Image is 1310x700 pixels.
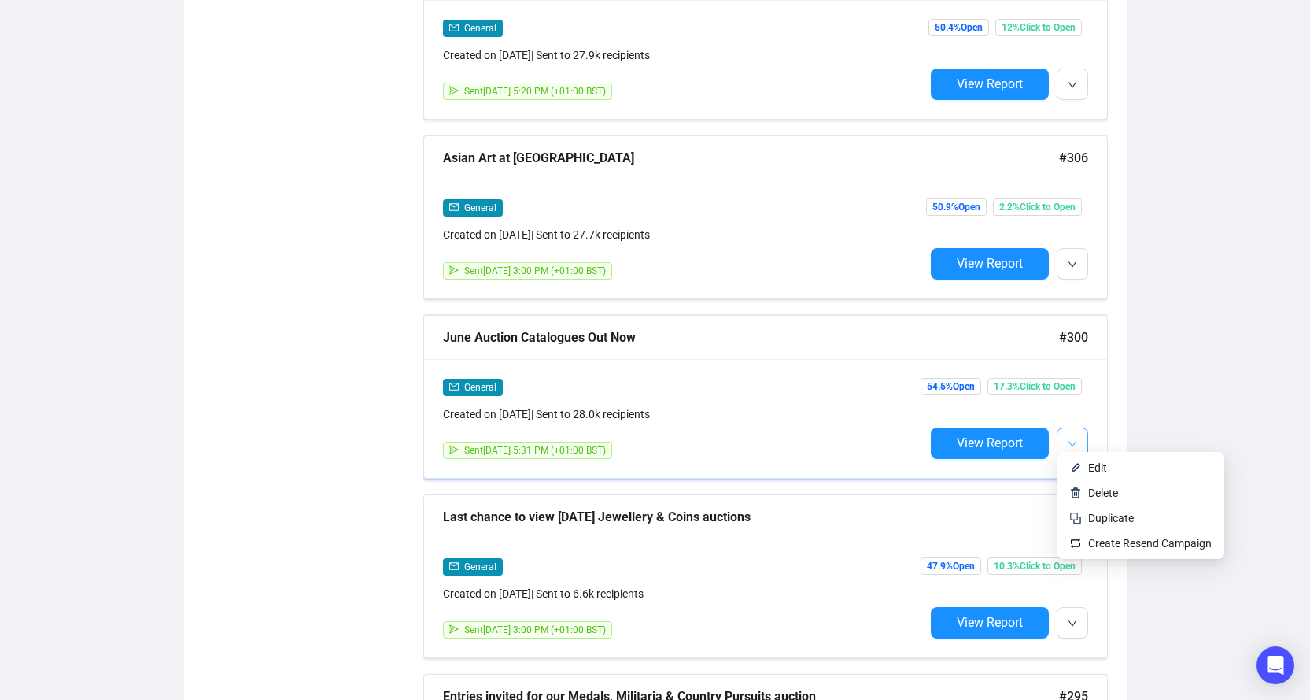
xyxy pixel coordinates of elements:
[1059,148,1088,168] span: #306
[926,198,987,216] span: 50.9% Open
[449,624,459,634] span: send
[1068,260,1077,269] span: down
[449,445,459,454] span: send
[1088,461,1107,474] span: Edit
[1068,619,1077,628] span: down
[443,406,924,423] div: Created on [DATE] | Sent to 28.0k recipients
[423,135,1108,299] a: Asian Art at [GEOGRAPHIC_DATA]#306mailGeneralCreated on [DATE]| Sent to 27.7k recipientssendSent[...
[928,19,989,36] span: 50.4% Open
[1069,537,1082,550] img: retweet.svg
[443,585,924,602] div: Created on [DATE] | Sent to 6.6k recipients
[957,615,1023,630] span: View Report
[464,382,496,393] span: General
[464,445,606,456] span: Sent [DATE] 5:31 PM (+01:00 BST)
[1069,487,1082,499] img: svg+xml;base64,PHN2ZyB4bWxucz0iaHR0cDovL3d3dy53My5vcmcvMjAwMC9zdmciIHhtbG5zOnhsaW5rPSJodHRwOi8vd3...
[1088,512,1134,524] span: Duplicate
[931,248,1049,280] button: View Report
[1088,487,1118,499] span: Delete
[987,557,1082,575] span: 10.3% Click to Open
[449,382,459,391] span: mail
[1256,646,1294,684] div: Open Intercom Messenger
[443,507,1059,527] div: Last chance to view [DATE] Jewellery & Coins auctions
[464,23,496,34] span: General
[987,378,1082,395] span: 17.3% Click to Open
[449,23,459,32] span: mail
[464,561,496,572] span: General
[1059,328,1088,347] span: #300
[464,202,496,213] span: General
[921,378,981,395] span: 54.5% Open
[449,561,459,571] span: mail
[1088,537,1212,550] span: Create Resend Campaign
[449,265,459,275] span: send
[957,256,1023,271] span: View Report
[423,315,1108,479] a: June Auction Catalogues Out Now#300mailGeneralCreated on [DATE]| Sent to 28.0k recipientssendSent...
[931,428,1049,459] button: View Report
[1068,439,1077,449] span: down
[464,86,606,97] span: Sent [DATE] 5:20 PM (+01:00 BST)
[449,202,459,212] span: mail
[1068,80,1077,90] span: down
[443,148,1059,168] div: Asian Art at [GEOGRAPHIC_DATA]
[443,226,924,243] div: Created on [DATE] | Sent to 27.7k recipients
[993,198,1082,216] span: 2.2% Click to Open
[1069,512,1082,524] img: svg+xml;base64,PHN2ZyB4bWxucz0iaHR0cDovL3d3dy53My5vcmcvMjAwMC9zdmciIHdpZHRoPSIyNCIgaGVpZ2h0PSIyNC...
[443,46,924,64] div: Created on [DATE] | Sent to 27.9k recipients
[957,76,1023,91] span: View Report
[995,19,1082,36] span: 12% Click to Open
[921,557,981,575] span: 47.9% Open
[464,624,606,635] span: Sent [DATE] 3:00 PM (+01:00 BST)
[931,607,1049,639] button: View Report
[931,69,1049,100] button: View Report
[1069,461,1082,474] img: svg+xml;base64,PHN2ZyB4bWxucz0iaHR0cDovL3d3dy53My5vcmcvMjAwMC9zdmciIHhtbG5zOnhsaW5rPSJodHRwOi8vd3...
[449,86,459,95] span: send
[464,265,606,276] span: Sent [DATE] 3:00 PM (+01:00 BST)
[957,435,1023,450] span: View Report
[423,494,1108,658] a: Last chance to view [DATE] Jewellery & Coins auctions#299mailGeneralCreated on [DATE]| Sent to 6....
[443,328,1059,347] div: June Auction Catalogues Out Now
